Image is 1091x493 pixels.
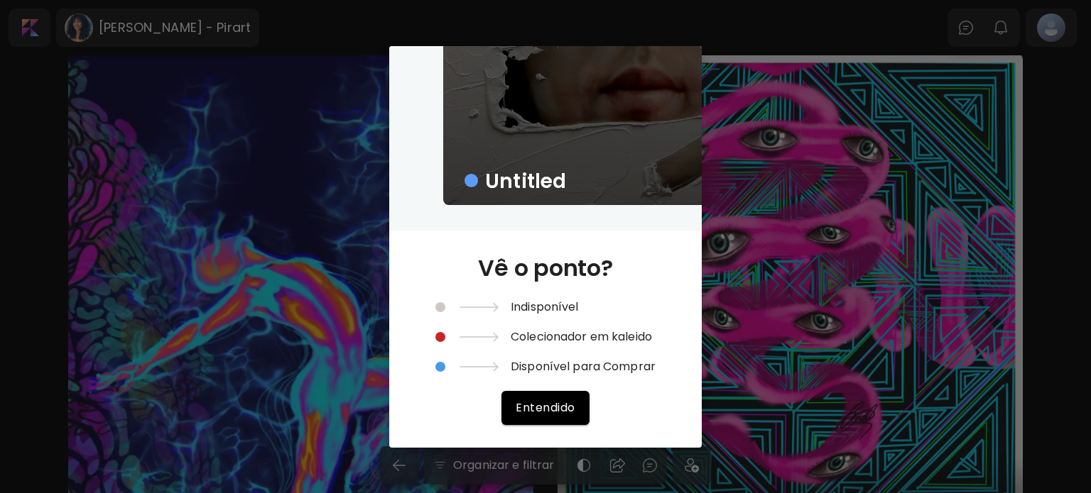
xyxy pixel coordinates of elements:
span: Entendido [516,400,575,415]
h6: Colecionador em kaleido [511,331,652,343]
h6: Disponível para Comprar [511,360,656,373]
button: Entendido [501,391,589,425]
h2: Vê o ponto? [435,253,656,283]
h6: Untitled [485,174,567,188]
h6: Indisponível [511,301,578,314]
